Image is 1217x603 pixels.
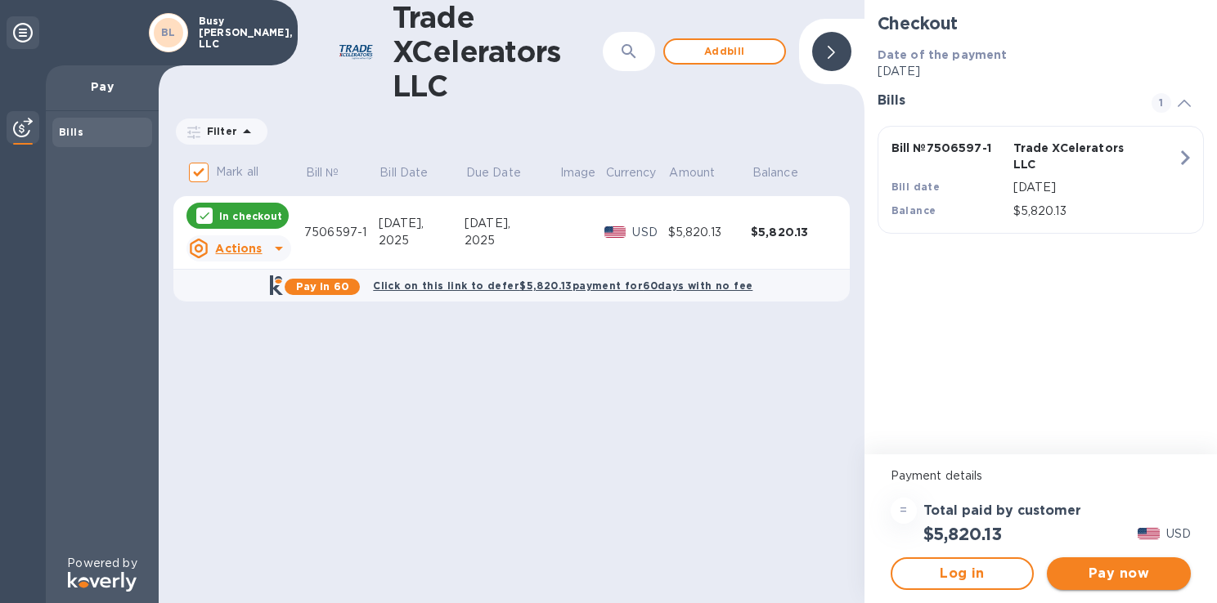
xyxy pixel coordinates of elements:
[663,38,786,65] button: Addbill
[466,164,542,181] span: Due Date
[891,140,1007,156] p: Bill № 7506597-1
[465,215,559,232] div: [DATE],
[200,124,237,138] p: Filter
[1013,203,1177,220] p: $5,820.13
[923,503,1081,519] h3: Total paid by customer
[891,204,936,217] b: Balance
[379,164,449,181] span: Bill Date
[296,280,349,293] b: Pay in 60
[751,224,834,240] div: $5,820.13
[891,181,941,193] b: Bill date
[891,498,917,524] div: =
[306,164,361,181] span: Bill №
[878,93,1132,109] h3: Bills
[923,524,1002,544] h2: $5,820.13
[373,279,752,292] b: Click on this link to defer $5,820.13 payment for 60 days with no fee
[604,226,626,238] img: USD
[466,164,521,181] p: Due Date
[219,209,282,223] p: In checkout
[878,48,1008,61] b: Date of the payment
[1013,179,1177,196] p: [DATE]
[1152,93,1171,113] span: 1
[68,572,137,592] img: Logo
[215,242,262,255] u: Actions
[891,557,1035,590] button: Log in
[891,467,1191,485] p: Payment details
[199,16,281,50] p: Busy [PERSON_NAME], LLC
[379,164,428,181] p: Bill Date
[878,126,1204,234] button: Bill №7506597-1Trade XCelerators LLCBill date[DATE]Balance$5,820.13
[752,164,798,181] p: Balance
[878,63,1204,80] p: [DATE]
[1047,557,1191,590] button: Pay now
[668,224,751,241] div: $5,820.13
[669,164,715,181] p: Amount
[1166,525,1191,543] p: USD
[632,224,667,241] p: USD
[67,555,137,572] p: Powered by
[465,232,559,249] div: 2025
[216,163,258,181] p: Mark all
[59,126,83,138] b: Bills
[306,164,339,181] p: Bill №
[304,224,379,241] div: 7506597-1
[59,78,146,95] p: Pay
[1138,528,1160,539] img: USD
[1060,564,1178,583] span: Pay now
[752,164,820,181] span: Balance
[560,164,596,181] p: Image
[878,13,1204,33] h2: Checkout
[379,232,465,249] div: 2025
[905,564,1020,583] span: Log in
[1013,140,1129,172] p: Trade XCelerators LLC
[669,164,736,181] span: Amount
[606,164,657,181] p: Currency
[379,215,465,232] div: [DATE],
[161,26,176,38] b: BL
[678,42,771,61] span: Add bill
